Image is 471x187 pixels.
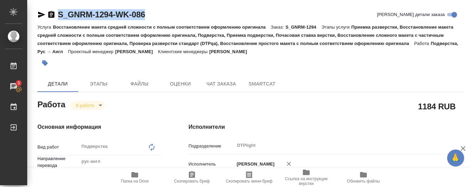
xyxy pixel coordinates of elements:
[205,80,238,88] span: Чат заказа
[42,80,74,88] span: Детали
[226,179,272,184] span: Скопировать мини-бриф
[47,11,55,19] button: Скопировать ссылку
[115,49,158,54] p: [PERSON_NAME]
[246,80,278,88] span: SmartCat
[53,25,271,30] p: Восстановление макета средней сложности с полным соответствием оформлению оригинала
[158,49,209,54] p: Клиентские менеджеры
[37,25,453,46] p: Приемка разверстки, Восстановление макета средней сложности с полным соответствием оформлению ори...
[189,161,234,168] p: Исполнитель
[106,168,163,187] button: Папка на Drive
[377,11,445,18] span: [PERSON_NAME] детали заказа
[234,161,275,168] p: [PERSON_NAME]
[189,143,234,150] p: Подразделение
[221,168,278,187] button: Скопировать мини-бриф
[37,155,79,169] p: Направление перевода
[322,25,352,30] p: Этапы услуги
[37,56,52,71] button: Добавить тэг
[2,78,26,95] a: 3
[123,80,156,88] span: Файлы
[82,80,115,88] span: Этапы
[174,179,210,184] span: Скопировать бриф
[74,103,96,108] button: В работе
[37,144,79,151] p: Вид работ
[68,49,115,54] p: Проектный менеджер
[447,150,464,167] button: 🙏
[450,151,461,165] span: 🙏
[209,49,252,54] p: [PERSON_NAME]
[164,80,197,88] span: Оценки
[347,179,380,184] span: Обновить файлы
[271,25,286,30] p: Заказ:
[37,123,161,131] h4: Основная информация
[121,179,149,184] span: Папка на Drive
[414,41,431,46] p: Работа
[281,156,296,171] button: Удалить исполнителя
[13,80,24,87] span: 3
[286,25,321,30] p: S_GNRM-1294
[37,11,46,19] button: Скопировать ссылку для ЯМессенджера
[37,25,53,30] p: Услуга
[418,100,456,112] h2: 1184 RUB
[335,168,392,187] button: Обновить файлы
[282,176,331,186] span: Ссылка на инструкции верстки
[58,10,145,19] a: S_GNRM-1294-WK-086
[70,101,104,110] div: В работе
[189,123,464,131] h4: Исполнители
[163,168,221,187] button: Скопировать бриф
[278,168,335,187] button: Ссылка на инструкции верстки
[37,98,65,110] h2: Работа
